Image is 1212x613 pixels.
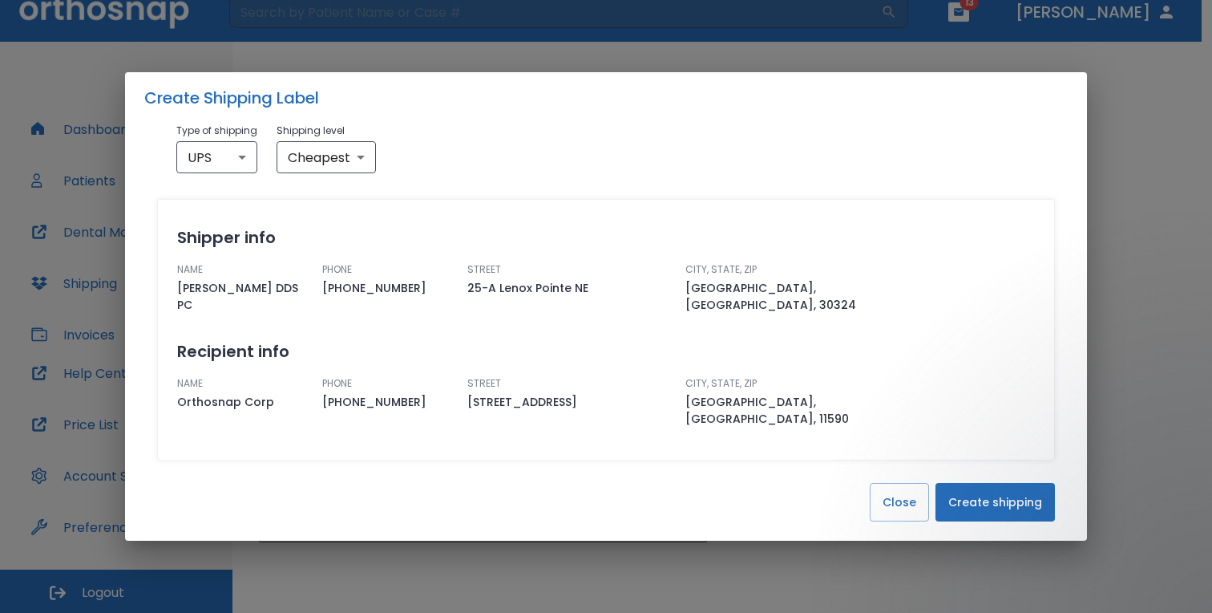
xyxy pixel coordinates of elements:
p: Type of shipping [176,124,257,138]
span: [PERSON_NAME] DDS PC [177,280,309,314]
div: Cheapest [277,141,376,173]
button: Create shipping [935,483,1055,522]
span: Orthosnap Corp [177,394,309,411]
p: PHONE [322,376,454,391]
p: STREET [467,376,673,391]
div: UPS [176,141,257,173]
p: CITY, STATE, ZIP [685,262,891,277]
p: NAME [177,376,309,391]
span: [STREET_ADDRESS] [467,394,673,411]
span: [GEOGRAPHIC_DATA], [GEOGRAPHIC_DATA], 30324 [685,280,891,314]
p: PHONE [322,262,454,277]
p: CITY, STATE, ZIP [685,376,891,391]
h2: Recipient info [177,339,1035,363]
p: STREET [467,262,673,277]
span: [PHONE_NUMBER] [322,280,454,297]
h2: Create Shipping Label [125,72,1087,124]
span: 25-A Lenox Pointe NE [467,280,673,297]
p: Shipping level [277,124,376,138]
h2: Shipper info [177,225,1035,250]
span: [GEOGRAPHIC_DATA], [GEOGRAPHIC_DATA], 11590 [685,394,891,428]
button: Close [870,483,929,522]
span: [PHONE_NUMBER] [322,394,454,411]
p: NAME [177,262,309,277]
